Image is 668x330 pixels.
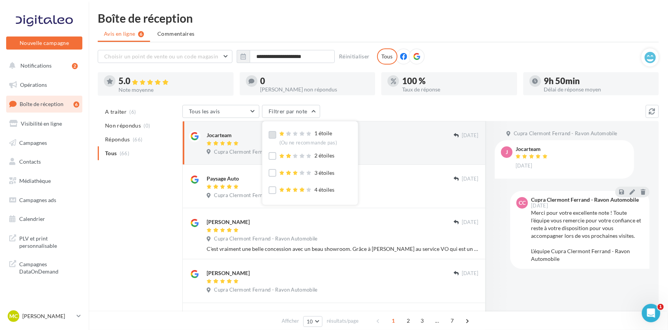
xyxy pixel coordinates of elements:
div: Merci pour votre excellente note ! Toute l’équipe vous remercie pour votre confiance et reste à v... [531,209,643,263]
span: Cupra Clermont Ferrand - Ravon Automobile [214,192,317,199]
div: Boîte de réception [98,12,659,24]
p: [PERSON_NAME] [22,312,73,320]
span: Cupra Clermont Ferrand - Ravon Automobile [214,287,317,294]
div: 100 % [402,77,511,85]
div: Jocarteam [516,146,549,152]
span: Non répondus [105,122,141,129]
a: Campagnes DataOnDemand [5,256,84,279]
button: 10 [303,316,323,327]
div: [PERSON_NAME] [207,218,250,226]
div: 6 [73,101,79,108]
span: Notifications [20,62,52,69]
span: 10 [307,318,313,325]
span: PLV et print personnalisable [19,233,79,250]
button: Réinitialiser [336,52,373,61]
div: Note moyenne [119,87,227,93]
div: Tous [377,48,397,65]
span: résultats/page [327,317,359,325]
a: Campagnes ads [5,192,84,208]
div: 1 étoile [279,129,337,146]
span: Campagnes ads [19,197,56,203]
span: 2 [402,315,414,327]
div: Taux de réponse [402,87,511,92]
div: Cupra Clermont Ferrand - Ravon Automobile [531,197,639,202]
div: Jocarteam [207,131,232,139]
iframe: Intercom live chat [642,304,660,322]
button: Filtrer par note [262,105,320,118]
div: 9h 50min [544,77,653,85]
span: (66) [133,136,142,143]
span: Boîte de réception [20,101,63,107]
div: 4 étoiles [279,186,335,194]
span: 1 [658,304,664,310]
span: Afficher [282,317,299,325]
span: Contacts [19,158,41,165]
div: Délai de réponse moyen [544,87,653,92]
div: Paysage Auto [207,175,239,182]
span: 3 [416,315,428,327]
span: 1 [387,315,399,327]
span: MC [9,312,18,320]
span: Campagnes DataOnDemand [19,259,79,275]
span: [DATE] [516,163,533,169]
div: [PERSON_NAME] non répondus [261,87,369,92]
span: 7 [446,315,458,327]
button: Tous les avis [182,105,259,118]
a: Campagnes [5,135,84,151]
span: Choisir un point de vente ou un code magasin [104,53,218,60]
a: Calendrier [5,211,84,227]
div: 2 [72,63,78,69]
span: Cupra Clermont Ferrand - Ravon Automobile [214,149,317,156]
span: Visibilité en ligne [21,120,62,127]
a: PLV et print personnalisable [5,230,84,253]
div: 2 étoiles [279,152,335,160]
span: Commentaires [157,30,194,38]
div: 3 étoiles [279,169,335,177]
div: 5.0 [119,77,227,86]
div: (Ou ne recommande pas) [279,139,337,146]
div: 0 [261,77,369,85]
div: C'est vraiment une belle concession avec un beau showroom. Grâce à [PERSON_NAME] au service VO qu... [207,245,479,253]
span: (6) [130,109,136,115]
button: Choisir un point de vente ou un code magasin [98,50,232,63]
span: [DATE] [462,219,479,226]
a: Contacts [5,154,84,170]
span: (0) [144,123,150,129]
button: Notifications 2 [5,58,81,74]
span: Médiathèque [19,177,51,184]
div: [PERSON_NAME] [207,269,250,277]
a: Opérations [5,77,84,93]
a: MC [PERSON_NAME] [6,309,82,323]
span: A traiter [105,108,127,116]
span: [DATE] [531,203,548,208]
a: Visibilité en ligne [5,116,84,132]
span: CC [519,199,526,207]
span: Calendrier [19,216,45,222]
span: Cupra Clermont Ferrand - Ravon Automobile [514,130,617,137]
span: [DATE] [462,176,479,182]
a: Boîte de réception6 [5,96,84,112]
span: Répondus [105,136,130,143]
span: [DATE] [462,132,479,139]
a: Médiathèque [5,173,84,189]
span: Tous les avis [189,108,220,114]
button: Nouvelle campagne [6,36,82,50]
span: Cupra Clermont Ferrand - Ravon Automobile [214,235,317,242]
span: Opérations [20,81,47,88]
span: [DATE] [462,270,479,277]
span: J [506,148,508,156]
span: ... [431,315,443,327]
span: Campagnes [19,139,47,146]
